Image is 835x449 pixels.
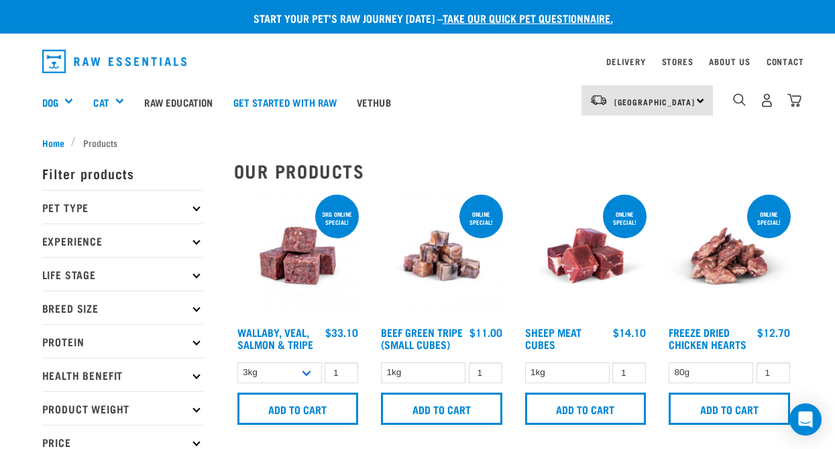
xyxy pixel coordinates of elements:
[42,190,203,223] p: Pet Type
[760,93,774,107] img: user.png
[134,75,223,129] a: Raw Education
[381,329,463,347] a: Beef Green Tripe (Small Cubes)
[525,393,647,425] input: Add to cart
[613,326,646,338] div: $14.10
[381,393,502,425] input: Add to cart
[325,326,358,338] div: $33.10
[42,136,64,150] span: Home
[709,59,750,64] a: About Us
[234,192,362,320] img: Wallaby Veal Salmon Tripe 1642
[32,44,804,79] nav: dropdown navigation
[42,358,203,391] p: Health Benefit
[606,59,645,64] a: Delivery
[665,192,793,320] img: FD Chicken Hearts
[614,99,695,104] span: [GEOGRAPHIC_DATA]
[469,326,502,338] div: $11.00
[237,329,313,347] a: Wallaby, Veal, Salmon & Tripe
[590,94,608,106] img: van-moving.png
[733,93,746,106] img: home-icon-1@2x.png
[669,329,746,347] a: Freeze Dried Chicken Hearts
[747,204,791,232] div: ONLINE SPECIAL!
[612,362,646,383] input: 1
[93,95,109,110] a: Cat
[347,75,401,129] a: Vethub
[522,192,650,320] img: Sheep Meat
[42,136,793,150] nav: breadcrumbs
[42,156,203,190] p: Filter products
[42,291,203,324] p: Breed Size
[42,324,203,358] p: Protein
[325,362,358,383] input: 1
[223,75,347,129] a: Get started with Raw
[662,59,693,64] a: Stores
[757,326,790,338] div: $12.70
[767,59,804,64] a: Contact
[789,403,822,436] div: Open Intercom Messenger
[669,393,790,425] input: Add to cart
[237,393,359,425] input: Add to cart
[234,160,793,181] h2: Our Products
[757,362,790,383] input: 1
[603,204,647,232] div: ONLINE SPECIAL!
[42,95,58,110] a: Dog
[42,136,72,150] a: Home
[42,223,203,257] p: Experience
[443,15,613,21] a: take our quick pet questionnaire.
[42,50,187,73] img: Raw Essentials Logo
[378,192,506,320] img: Beef Tripe Bites 1634
[469,362,502,383] input: 1
[42,257,203,291] p: Life Stage
[787,93,801,107] img: home-icon@2x.png
[525,329,581,347] a: Sheep Meat Cubes
[315,204,359,232] div: 3kg online special!
[42,391,203,425] p: Product Weight
[459,204,503,232] div: ONLINE SPECIAL!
